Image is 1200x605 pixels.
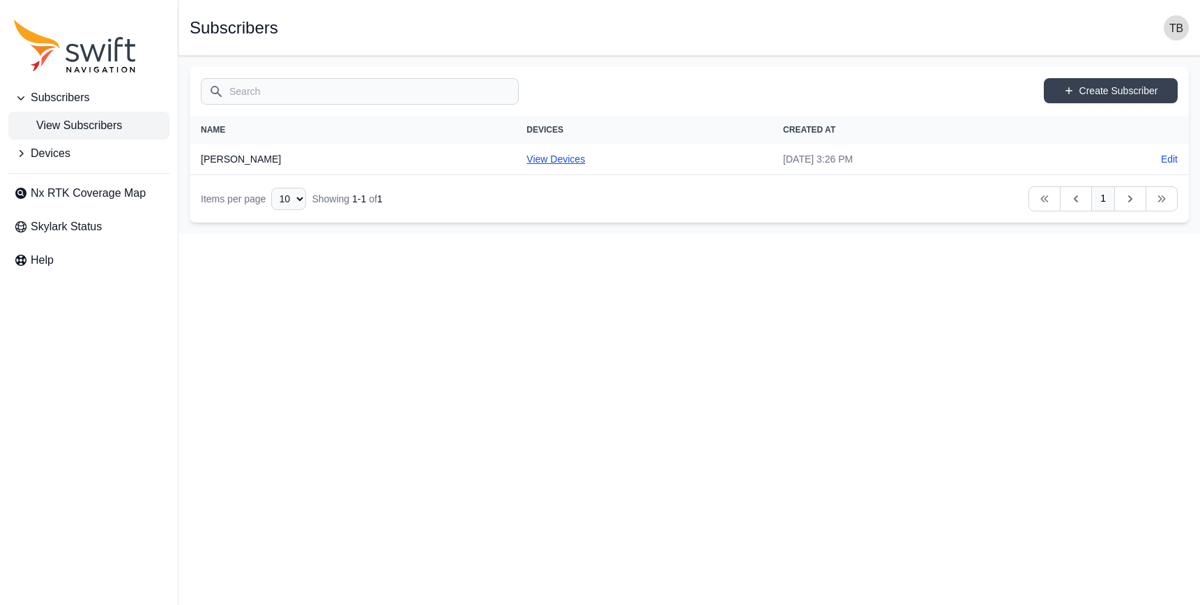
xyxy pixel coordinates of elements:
[14,117,122,134] span: View Subscribers
[8,213,169,241] a: Skylark Status
[190,144,515,175] th: [PERSON_NAME]
[8,112,169,140] a: View Subscribers
[8,246,169,274] a: Help
[271,188,306,210] select: Display Limit
[190,116,515,144] th: Name
[377,193,383,204] span: 1
[190,20,278,36] h1: Subscribers
[526,154,585,165] a: View Devices
[1044,78,1178,103] a: Create Subscriber
[31,252,54,269] span: Help
[201,193,266,204] span: Items per page
[772,116,1065,144] th: Created At
[201,78,519,105] input: Search
[8,140,169,167] button: Devices
[1161,152,1178,166] a: Edit
[31,145,70,162] span: Devices
[8,84,169,112] button: Subscribers
[31,185,146,202] span: Nx RTK Coverage Map
[772,144,1065,175] td: [DATE] 3:26 PM
[190,175,1189,223] nav: Table navigation
[312,192,382,206] div: Showing of
[1091,186,1115,211] a: 1
[31,218,102,235] span: Skylark Status
[352,193,366,204] span: 1 - 1
[31,89,89,106] span: Subscribers
[8,179,169,207] a: Nx RTK Coverage Map
[1164,15,1189,40] img: user photo
[515,116,772,144] th: Devices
